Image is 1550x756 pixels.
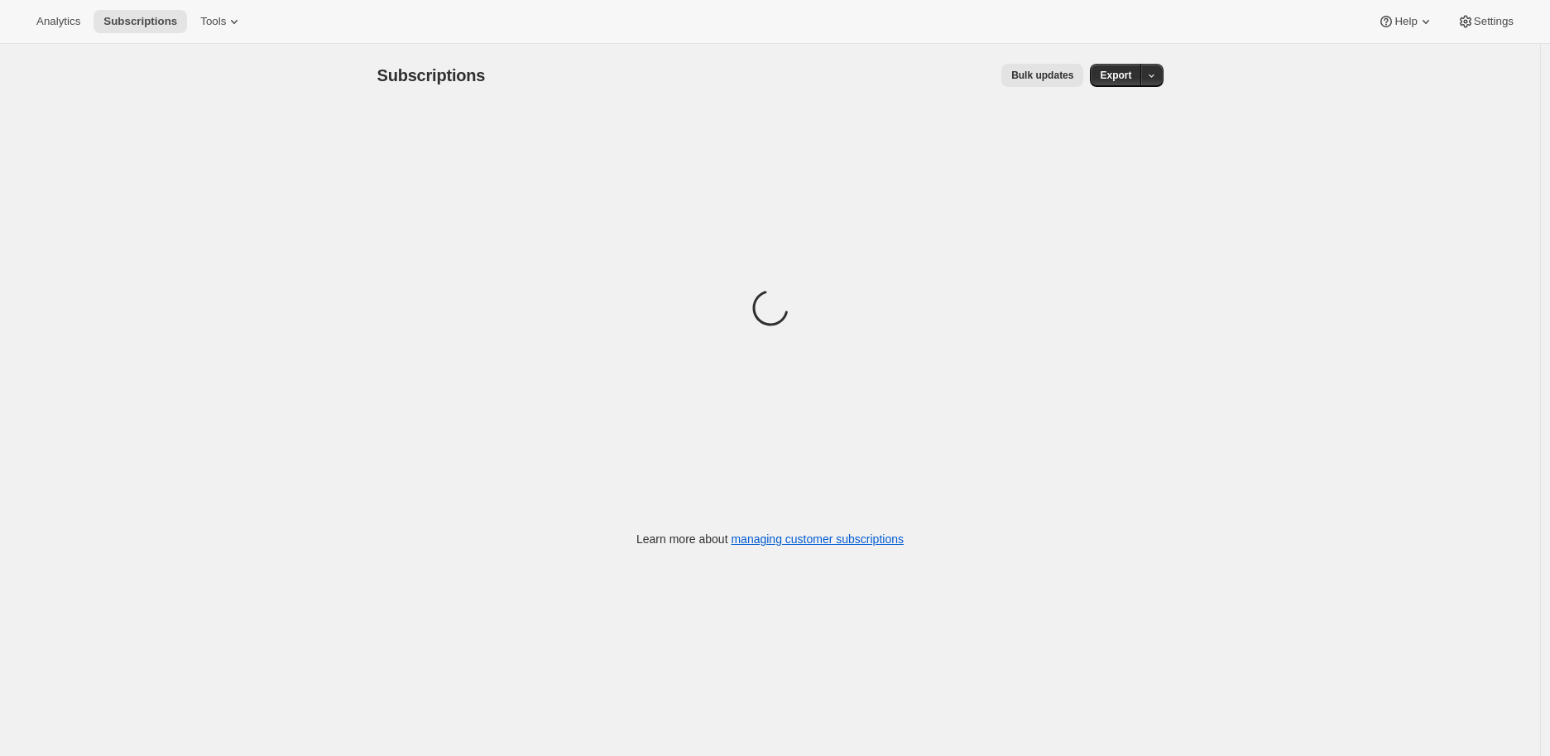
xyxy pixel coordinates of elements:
p: Learn more about [636,531,904,547]
span: Bulk updates [1011,69,1073,82]
button: Subscriptions [94,10,187,33]
button: Bulk updates [1001,64,1083,87]
span: Help [1394,15,1417,28]
button: Export [1090,64,1141,87]
a: managing customer subscriptions [731,532,904,546]
span: Subscriptions [377,66,486,84]
button: Analytics [26,10,90,33]
button: Settings [1447,10,1524,33]
span: Analytics [36,15,80,28]
button: Tools [190,10,252,33]
span: Settings [1474,15,1514,28]
span: Export [1100,69,1131,82]
button: Help [1368,10,1443,33]
span: Tools [200,15,226,28]
span: Subscriptions [103,15,177,28]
